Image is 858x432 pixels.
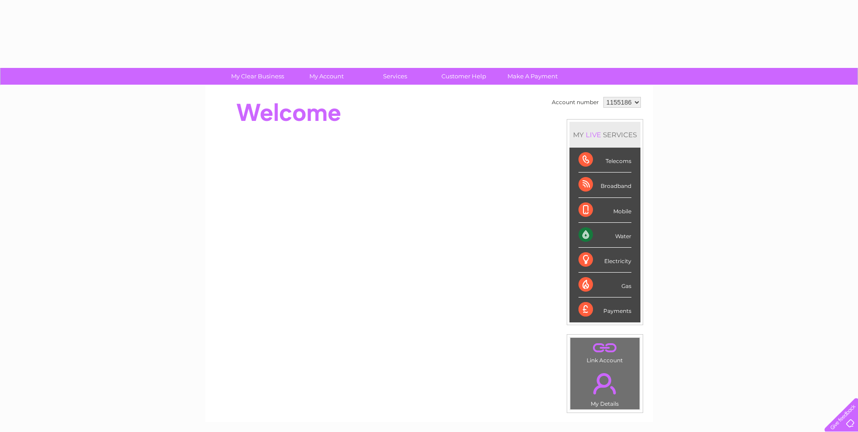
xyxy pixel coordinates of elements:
div: LIVE [584,130,603,139]
div: Telecoms [578,148,631,173]
td: Link Account [570,337,640,366]
td: My Details [570,365,640,410]
div: Electricity [578,248,631,273]
td: Account number [550,95,601,110]
div: Gas [578,273,631,298]
a: . [573,340,637,356]
div: Mobile [578,198,631,223]
div: Payments [578,298,631,322]
a: Customer Help [427,68,501,85]
div: Water [578,223,631,248]
div: Broadband [578,173,631,197]
div: MY SERVICES [569,122,640,148]
a: My Clear Business [220,68,295,85]
a: My Account [289,68,364,85]
a: Services [358,68,432,85]
a: Make A Payment [495,68,570,85]
a: . [573,368,637,399]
